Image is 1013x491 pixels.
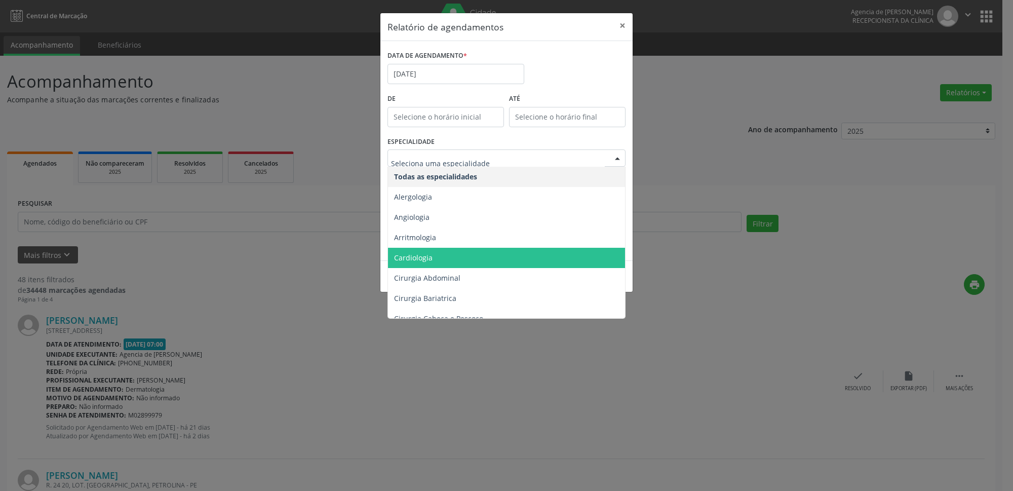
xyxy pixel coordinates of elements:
[394,253,433,262] span: Cardiologia
[394,314,483,323] span: Cirurgia Cabeça e Pescoço
[509,107,626,127] input: Selecione o horário final
[387,107,504,127] input: Selecione o horário inicial
[387,20,503,33] h5: Relatório de agendamentos
[394,192,432,202] span: Alergologia
[394,172,477,181] span: Todas as especialidades
[612,13,633,38] button: Close
[509,91,626,107] label: ATÉ
[387,48,467,64] label: DATA DE AGENDAMENTO
[391,153,605,173] input: Seleciona uma especialidade
[394,293,456,303] span: Cirurgia Bariatrica
[387,134,435,150] label: ESPECIALIDADE
[394,273,460,283] span: Cirurgia Abdominal
[387,91,504,107] label: De
[387,64,524,84] input: Selecione uma data ou intervalo
[394,233,436,242] span: Arritmologia
[394,212,430,222] span: Angiologia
